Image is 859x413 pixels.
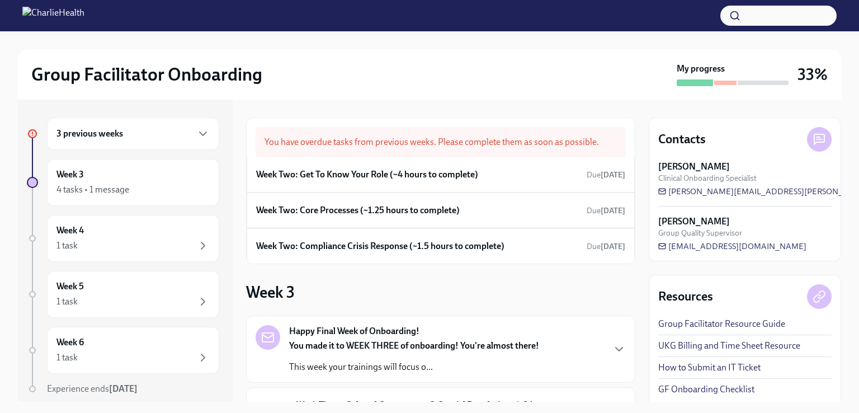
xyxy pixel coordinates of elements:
h6: Week Two: Get To Know Your Role (~4 hours to complete) [256,168,478,181]
h4: Resources [658,288,713,305]
strong: [DATE] [109,383,138,394]
a: Week Two: Core Processes (~1.25 hours to complete)Due[DATE] [256,202,625,219]
span: Clinical Onboarding Specialist [658,173,757,184]
div: 3 previous weeks [47,118,219,150]
h6: Week 5 [56,280,84,293]
h6: 3 previous weeks [56,128,123,140]
h6: Week Two: Compliance Crisis Response (~1.5 hours to complete) [256,240,504,252]
strong: [DATE] [601,170,625,180]
a: Week 41 task [27,215,219,262]
h3: 33% [797,64,828,85]
strong: [PERSON_NAME] [658,161,730,173]
a: UKG Billing and Time Sheet Resource [658,340,800,352]
h6: Week 4 [56,224,84,237]
a: Week 34 tasks • 1 message [27,159,219,206]
h6: Week 6 [56,336,84,349]
p: This week your trainings will focus o... [289,361,539,373]
div: You have overdue tasks from previous weeks. Please complete them as soon as possible. [256,127,626,157]
div: 1 task [56,351,78,364]
h3: Week 3 [246,282,295,302]
a: How to Submit an IT Ticket [658,362,761,374]
a: Week 51 task [27,271,219,318]
h6: Week Two: Core Processes (~1.25 hours to complete) [256,204,460,217]
div: 4 tasks • 1 message [56,184,129,196]
span: Experience ends [47,383,138,394]
strong: You made it to WEEK THREE of onboarding! You're almost there! [289,340,539,351]
a: Week 61 task [27,327,219,374]
div: 1 task [56,295,78,308]
h2: Group Facilitator Onboarding [31,63,262,86]
a: GF Onboarding Checklist [658,383,754,396]
a: Week Two: Compliance Crisis Response (~1.5 hours to complete)Due[DATE] [256,238,625,255]
h6: Week 3 [56,168,84,181]
h4: Contacts [658,131,706,148]
img: CharlieHealth [22,7,84,25]
strong: Happy Final Week of Onboarding! [289,325,419,337]
a: [EMAIL_ADDRESS][DOMAIN_NAME] [658,241,806,252]
span: Due [587,242,625,251]
strong: My progress [677,63,725,75]
div: 1 task [56,240,78,252]
span: September 29th, 2025 09:00 [587,170,625,180]
span: Due [587,170,625,180]
span: September 29th, 2025 09:00 [587,241,625,252]
span: Due [587,206,625,215]
strong: [DATE] [601,242,625,251]
a: Group Facilitator Resource Guide [658,318,785,330]
strong: [PERSON_NAME] [658,215,730,228]
span: September 29th, 2025 09:00 [587,205,625,216]
span: Group Quality Supervisor [658,228,742,238]
a: Week Two: Get To Know Your Role (~4 hours to complete)Due[DATE] [256,166,625,183]
strong: [DATE] [601,206,625,215]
